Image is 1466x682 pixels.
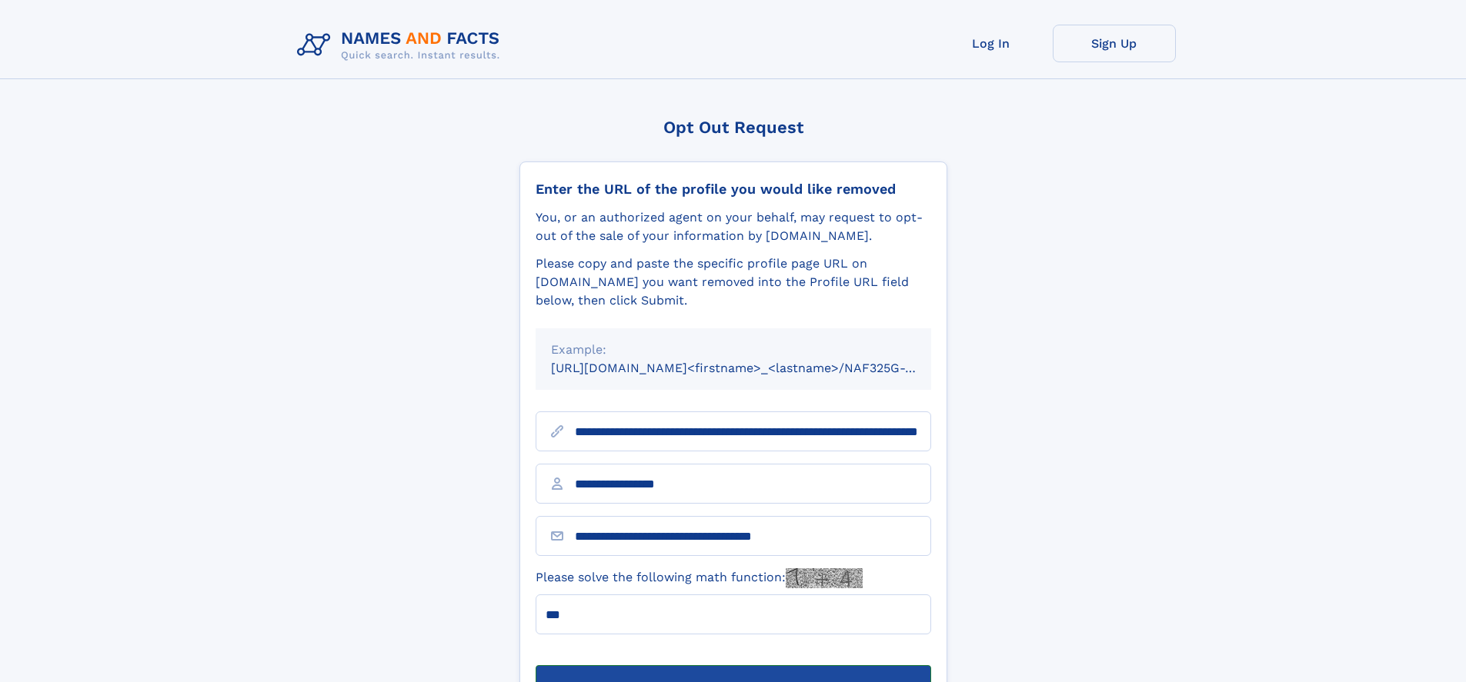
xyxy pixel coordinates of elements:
[536,568,863,588] label: Please solve the following math function:
[536,255,931,310] div: Please copy and paste the specific profile page URL on [DOMAIN_NAME] you want removed into the Pr...
[930,25,1053,62] a: Log In
[551,361,960,375] small: [URL][DOMAIN_NAME]<firstname>_<lastname>/NAF325G-xxxxxxxx
[1053,25,1176,62] a: Sign Up
[291,25,513,66] img: Logo Names and Facts
[536,181,931,198] div: Enter the URL of the profile you would like removed
[551,341,916,359] div: Example:
[536,208,931,245] div: You, or an authorized agent on your behalf, may request to opt-out of the sale of your informatio...
[519,118,947,137] div: Opt Out Request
